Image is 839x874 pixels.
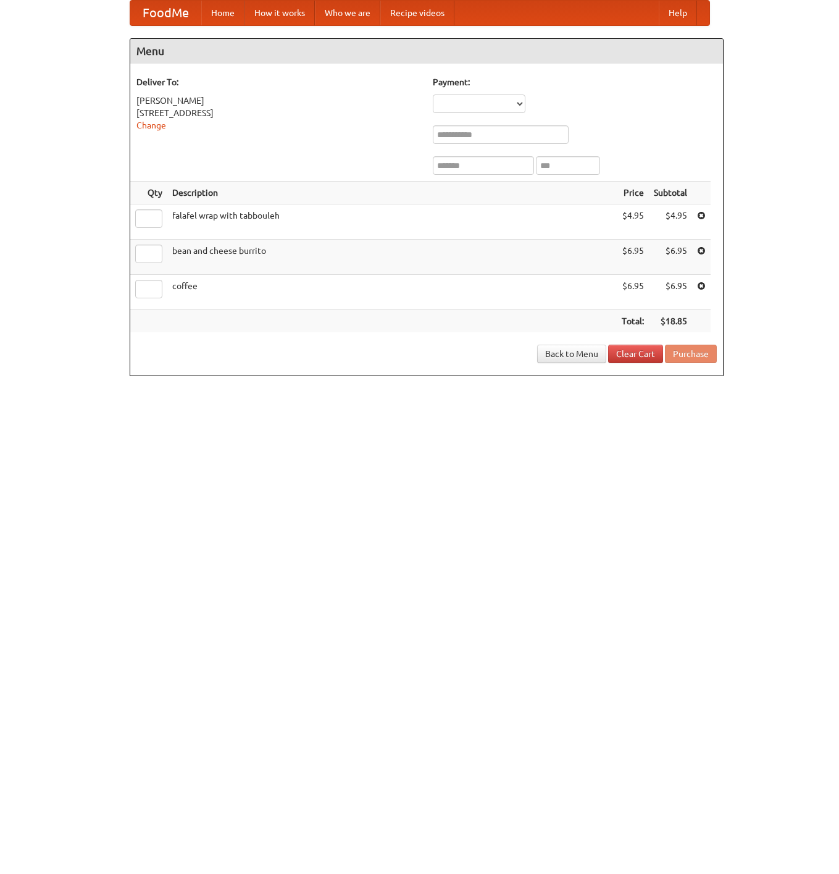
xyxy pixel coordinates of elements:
[617,204,649,240] td: $4.95
[649,204,692,240] td: $4.95
[649,240,692,275] td: $6.95
[659,1,697,25] a: Help
[608,345,663,363] a: Clear Cart
[649,310,692,333] th: $18.85
[130,39,723,64] h4: Menu
[167,204,617,240] td: falafel wrap with tabbouleh
[136,107,420,119] div: [STREET_ADDRESS]
[617,182,649,204] th: Price
[315,1,380,25] a: Who we are
[665,345,717,363] button: Purchase
[136,120,166,130] a: Change
[537,345,606,363] a: Back to Menu
[130,182,167,204] th: Qty
[136,95,420,107] div: [PERSON_NAME]
[617,310,649,333] th: Total:
[380,1,454,25] a: Recipe videos
[649,275,692,310] td: $6.95
[244,1,315,25] a: How it works
[130,1,201,25] a: FoodMe
[167,182,617,204] th: Description
[136,76,420,88] h5: Deliver To:
[167,275,617,310] td: coffee
[433,76,717,88] h5: Payment:
[617,240,649,275] td: $6.95
[617,275,649,310] td: $6.95
[201,1,244,25] a: Home
[649,182,692,204] th: Subtotal
[167,240,617,275] td: bean and cheese burrito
